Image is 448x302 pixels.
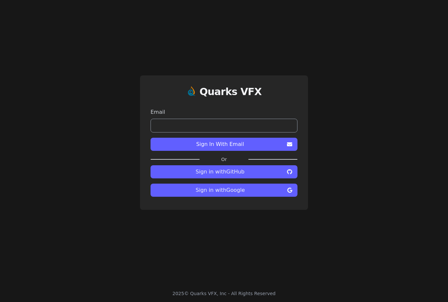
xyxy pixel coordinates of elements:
[199,86,262,103] a: Quarks VFX
[156,140,284,148] span: Sign In With Email
[151,138,297,151] button: Sign In With Email
[151,108,297,116] label: Email
[173,290,276,297] div: 2025 © Quarks VFX, Inc - All Rights Reserved
[151,165,297,178] button: Sign in withGitHub
[151,184,297,197] button: Sign in withGoogle
[156,168,284,176] span: Sign in with GitHub
[199,86,262,98] h1: Quarks VFX
[156,186,285,194] span: Sign in with Google
[200,156,248,163] label: Or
